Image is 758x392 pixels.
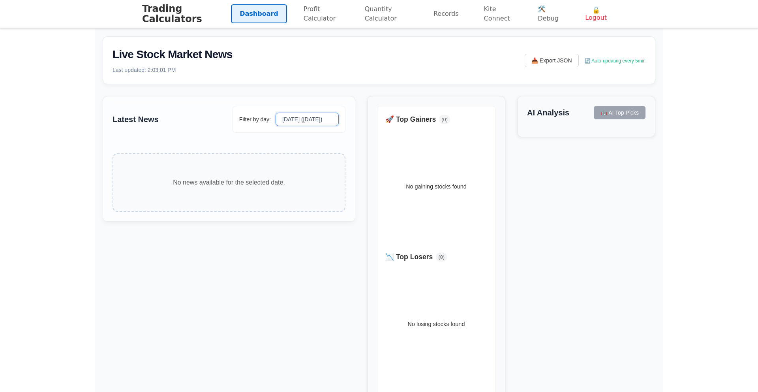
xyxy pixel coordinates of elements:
label: Filter by day: [239,115,271,124]
span: 🔄 Auto-updating every 5min [585,58,645,64]
a: Records [425,4,467,23]
h4: 📉 Top Losers [385,252,433,262]
span: ( 0 ) [436,253,447,262]
button: 📥 Export JSON [525,54,579,67]
p: Last updated: 2:03:01 PM [113,66,233,74]
h3: AI Analysis [527,107,569,119]
h3: Latest News [113,113,159,125]
p: No losing stocks found [408,320,465,329]
span: ( 0 ) [439,115,450,124]
h4: 🚀 Top Gainers [385,114,436,124]
button: 🔓 Logout [576,2,616,26]
a: Dashboard [231,4,287,23]
p: No news available for the selected date. [129,178,329,187]
h2: Live Stock Market News [113,46,233,63]
h1: Trading Calculators [142,4,231,24]
button: 🤖 AI Top Picks [594,106,645,119]
p: No gaining stocks found [406,183,467,191]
